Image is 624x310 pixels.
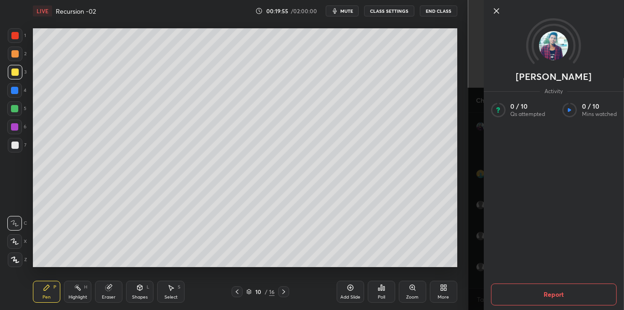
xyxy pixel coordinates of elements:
[53,285,56,289] div: P
[269,288,275,296] div: 16
[378,295,385,299] div: Poll
[42,295,51,299] div: Pen
[8,65,26,79] div: 3
[539,31,568,60] img: 49b1fb20ea494d4899c58307dc6aad38.12744197_
[540,88,567,95] span: Activity
[7,83,26,98] div: 4
[84,285,87,289] div: H
[147,285,149,289] div: L
[340,295,360,299] div: Add Slide
[7,120,26,134] div: 6
[582,110,617,118] p: Mins watched
[326,5,359,16] button: mute
[8,252,27,267] div: Z
[516,73,592,80] p: [PERSON_NAME]
[264,289,267,294] div: /
[132,295,148,299] div: Shapes
[491,284,616,305] button: Report
[510,110,545,118] p: Qs attempted
[8,47,26,61] div: 2
[7,234,27,249] div: X
[8,28,26,43] div: 1
[438,295,449,299] div: More
[364,5,414,16] button: CLASS SETTINGS
[178,285,180,289] div: S
[420,5,457,16] button: End Class
[164,295,178,299] div: Select
[8,138,26,152] div: 7
[7,216,27,231] div: C
[340,8,353,14] span: mute
[7,101,26,116] div: 5
[406,295,418,299] div: Zoom
[254,289,263,294] div: 10
[510,102,545,110] p: 0 / 10
[56,7,96,16] h4: Recursion -02
[33,5,52,16] div: LIVE
[102,295,116,299] div: Eraser
[582,102,617,110] p: 0 / 10
[69,295,87,299] div: Highlight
